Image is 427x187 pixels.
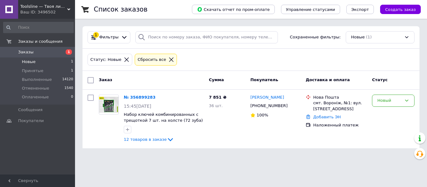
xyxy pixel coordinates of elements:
span: Сохраненные фильтры: [290,34,341,40]
span: Покупатель [250,77,278,82]
span: Заказы и сообщения [18,39,63,44]
span: 1 [71,68,73,74]
a: Набор ключей комбинированных с трещоткой 7 шт. на холсте (72 зуба) Aeroforce AE-G3307 [124,112,203,128]
div: смт. Вороніж, №1: вул. [STREET_ADDRESS] [313,100,367,111]
span: Фильтры [99,34,119,40]
span: 1540 [64,86,73,91]
span: Создать заказ [385,7,416,12]
input: Поиск [3,22,74,33]
span: Новые [22,59,36,65]
a: № 356899283 [124,95,156,100]
span: Новые [351,34,365,40]
div: Новый [377,97,402,104]
span: Заказ [99,77,112,82]
span: Скачать отчет по пром-оплате [197,7,270,12]
div: Наложенный платеж [313,122,367,128]
div: [PHONE_NUMBER] [249,102,289,110]
span: Принятые [22,68,43,74]
span: Toolsline — Твоя линия инструмента [20,4,67,9]
span: Покупатели [18,118,44,124]
span: Отмененные [22,86,49,91]
span: Сумма [209,77,224,82]
span: Доставка и оплата [306,77,350,82]
span: 14120 [62,77,73,82]
span: Выполненные [22,77,52,82]
h1: Список заказов [94,6,148,13]
span: Заказы [18,49,33,55]
span: 0 [71,94,73,100]
div: 1 [93,32,99,38]
span: 1 [71,59,73,65]
button: Управление статусами [281,5,340,14]
span: Сообщения [18,107,43,113]
div: Ваш ID: 3496502 [20,9,75,15]
span: 100% [257,113,268,117]
span: Управление статусами [286,7,335,12]
a: Фото товару [99,95,119,115]
a: Создать заказ [374,7,421,12]
div: Сбросить все [136,57,167,63]
span: 15:45[DATE] [124,104,151,109]
img: Фото товару [99,97,118,113]
a: 12 товаров в заказе [124,137,174,142]
span: Статус [372,77,388,82]
span: Экспорт [351,7,369,12]
span: Оплаченные [22,94,49,100]
button: Создать заказ [380,5,421,14]
div: Статус: Новые [89,57,123,63]
button: Скачать отчет по пром-оплате [192,5,275,14]
div: Нова Пошта [313,95,367,100]
span: 1 [66,49,72,55]
input: Поиск по номеру заказа, ФИО покупателя, номеру телефона, Email, номеру накладной [135,31,278,43]
span: 7 851 ₴ [209,95,226,100]
span: 36 шт. [209,103,223,108]
button: Экспорт [346,5,374,14]
a: [PERSON_NAME] [250,95,284,101]
span: 12 товаров в заказе [124,137,167,142]
span: (1) [366,35,372,39]
a: Добавить ЭН [313,115,341,119]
